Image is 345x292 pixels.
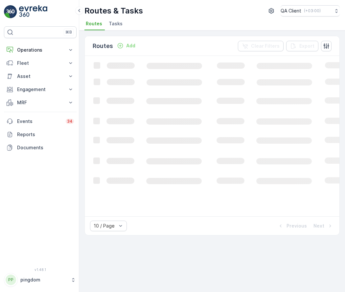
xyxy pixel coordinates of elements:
button: Add [114,42,138,50]
button: PPpingdom [4,273,77,287]
p: Routes & Tasks [84,6,143,16]
p: Export [299,43,314,49]
p: Operations [17,47,63,53]
p: Events [17,118,62,125]
button: Next [313,222,334,230]
p: Add [126,42,135,49]
button: Engagement [4,83,77,96]
a: Documents [4,141,77,154]
p: Routes [93,41,113,51]
p: Reports [17,131,74,138]
p: ⌘B [65,30,72,35]
p: Engagement [17,86,63,93]
p: 34 [67,119,73,124]
button: Operations [4,43,77,57]
button: Fleet [4,57,77,70]
button: QA Client(+03:00) [281,5,340,16]
p: QA Client [281,8,301,14]
img: logo [4,5,17,18]
a: Events34 [4,115,77,128]
p: ( +03:00 ) [304,8,321,13]
p: Asset [17,73,63,80]
button: Clear Filters [238,41,284,51]
p: Documents [17,144,74,151]
span: Routes [86,20,102,27]
div: PP [6,275,16,285]
button: Asset [4,70,77,83]
span: v 1.48.1 [4,268,77,272]
img: logo_light-DOdMpM7g.png [19,5,47,18]
p: Previous [287,223,307,229]
button: MRF [4,96,77,109]
button: Previous [277,222,308,230]
a: Reports [4,128,77,141]
p: MRF [17,99,63,106]
button: Export [286,41,318,51]
p: Fleet [17,60,63,66]
p: Next [313,223,324,229]
p: Clear Filters [251,43,280,49]
span: Tasks [109,20,123,27]
p: pingdom [20,277,67,283]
